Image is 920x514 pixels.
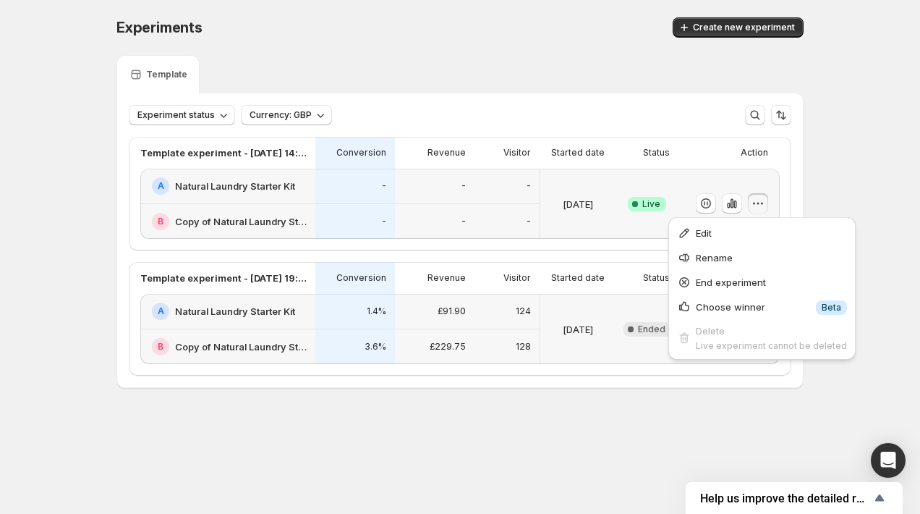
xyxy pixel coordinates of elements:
[700,492,871,505] span: Help us improve the detailed report for A/B campaigns
[642,198,660,210] span: Live
[516,341,531,353] p: 128
[673,320,851,355] button: DeleteLive experiment cannot be deleted
[140,146,307,160] p: Template experiment - [DATE] 14:22:43
[175,304,295,319] h2: Natural Laundry Starter Kit
[696,324,847,338] div: Delete
[241,105,332,125] button: Currency: GBP
[673,17,804,38] button: Create new experiment
[673,295,851,319] button: Choose winnerInfoBeta
[427,272,466,284] p: Revenue
[696,252,733,264] span: Rename
[140,271,307,285] p: Template experiment - [DATE] 19:54:57
[503,272,531,284] p: Visitor
[696,277,766,288] span: End experiment
[175,179,295,193] h2: Natural Laundry Starter Kit
[427,147,466,159] p: Revenue
[643,147,670,159] p: Status
[638,324,665,335] span: Ended
[771,105,791,125] button: Sort the results
[146,69,187,80] p: Template
[438,306,466,317] p: £91.90
[673,271,851,294] button: End experiment
[871,443,906,478] div: Open Intercom Messenger
[563,197,593,211] p: [DATE]
[382,216,386,227] p: -
[250,109,312,121] span: Currency: GBP
[503,147,531,159] p: Visitor
[551,147,605,159] p: Started date
[158,216,163,227] h2: B
[336,147,386,159] p: Conversion
[673,246,851,269] button: Rename
[693,22,795,33] span: Create new experiment
[461,180,466,192] p: -
[116,19,203,36] span: Experiments
[527,180,531,192] p: -
[158,180,164,192] h2: A
[696,227,712,239] span: Edit
[551,272,605,284] p: Started date
[158,341,163,353] h2: B
[430,341,466,353] p: £229.75
[382,180,386,192] p: -
[461,216,466,227] p: -
[336,272,386,284] p: Conversion
[741,147,768,159] p: Action
[643,272,670,284] p: Status
[527,216,531,227] p: -
[563,322,593,337] p: [DATE]
[516,306,531,317] p: 124
[137,109,215,121] span: Experiment status
[367,306,386,317] p: 1.4%
[700,489,888,507] button: Show survey - Help us improve the detailed report for A/B campaigns
[158,306,164,317] h2: A
[129,105,235,125] button: Experiment status
[696,301,765,313] span: Choose winner
[365,341,386,353] p: 3.6%
[822,302,841,313] span: Beta
[696,340,847,351] span: Live experiment cannot be deleted
[673,222,851,245] button: Edit
[175,214,307,229] h2: Copy of Natural Laundry Starter Kit
[175,340,307,354] h2: Copy of Natural Laundry Starter Kit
